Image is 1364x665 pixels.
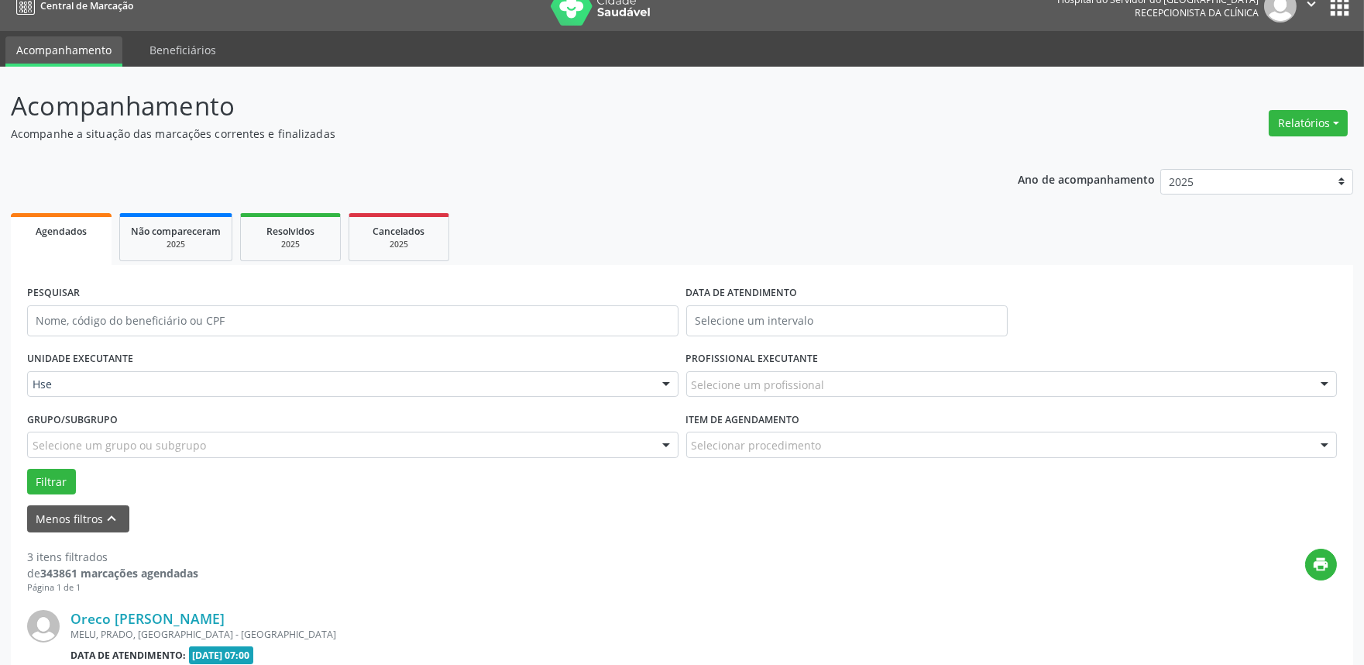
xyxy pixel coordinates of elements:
[27,610,60,643] img: img
[11,126,950,142] p: Acompanhe a situação das marcações correntes e finalizadas
[1135,6,1259,19] span: Recepcionista da clínica
[27,565,198,581] div: de
[131,225,221,238] span: Não compareceram
[692,437,822,453] span: Selecionar procedimento
[33,377,647,392] span: Hse
[27,581,198,594] div: Página 1 de 1
[27,408,118,432] label: Grupo/Subgrupo
[27,347,133,371] label: UNIDADE EXECUTANTE
[131,239,221,250] div: 2025
[70,649,186,662] b: Data de atendimento:
[686,408,800,432] label: Item de agendamento
[189,646,254,664] span: [DATE] 07:00
[692,377,825,393] span: Selecione um profissional
[33,437,206,453] span: Selecione um grupo ou subgrupo
[5,36,122,67] a: Acompanhamento
[27,505,129,532] button: Menos filtroskeyboard_arrow_up
[27,281,80,305] label: PESQUISAR
[36,225,87,238] span: Agendados
[27,305,679,336] input: Nome, código do beneficiário ou CPF
[27,469,76,495] button: Filtrar
[70,628,1105,641] div: MELU, PRADO, [GEOGRAPHIC_DATA] - [GEOGRAPHIC_DATA]
[252,239,329,250] div: 2025
[40,566,198,581] strong: 343861 marcações agendadas
[104,510,121,527] i: keyboard_arrow_up
[686,347,819,371] label: PROFISSIONAL EXECUTANTE
[686,305,1008,336] input: Selecione um intervalo
[11,87,950,126] p: Acompanhamento
[27,549,198,565] div: 3 itens filtrados
[70,610,225,627] a: Oreco [PERSON_NAME]
[360,239,438,250] div: 2025
[139,36,227,64] a: Beneficiários
[373,225,425,238] span: Cancelados
[266,225,314,238] span: Resolvidos
[1305,549,1337,581] button: print
[1269,110,1348,136] button: Relatórios
[686,281,798,305] label: DATA DE ATENDIMENTO
[1313,556,1330,573] i: print
[1018,169,1155,188] p: Ano de acompanhamento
